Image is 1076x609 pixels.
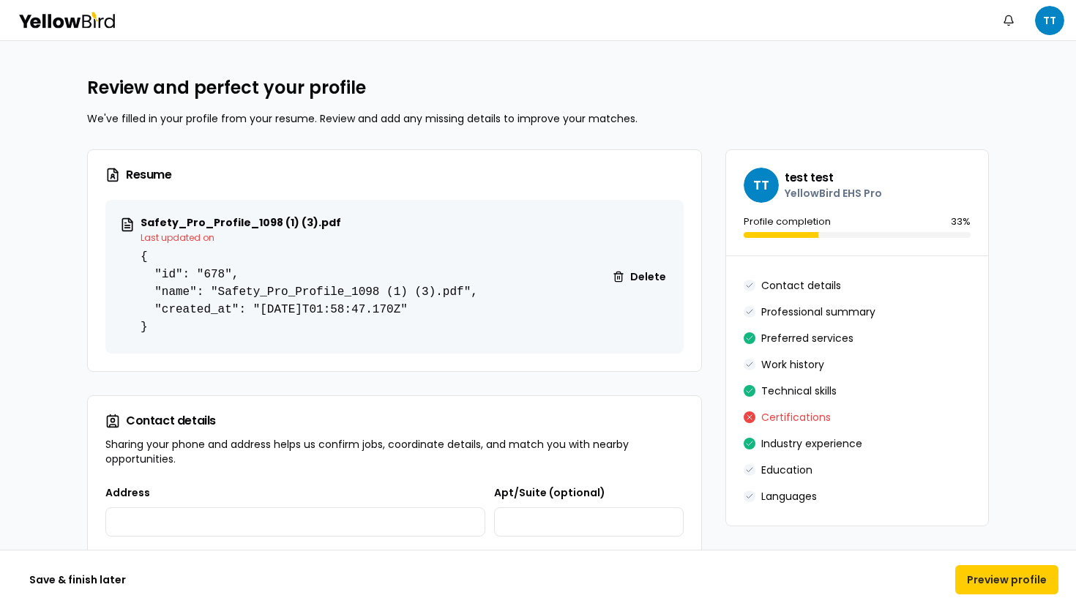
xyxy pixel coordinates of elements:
[126,415,216,427] div: Contact details
[761,300,875,324] button: Professional summary
[105,485,150,500] label: Address
[1035,6,1064,35] span: TT
[761,458,812,482] button: Education
[141,232,478,244] p: Last updated on
[18,565,138,594] button: Save & finish later
[761,353,824,376] button: Work history
[761,326,853,350] button: Preferred services
[105,168,684,182] h3: Resume
[744,214,831,229] p: Profile completion
[87,76,989,100] h2: Review and perfect your profile
[785,170,882,186] h3: test test
[630,269,666,284] span: Delete
[744,168,779,203] span: TT
[105,437,684,466] p: Sharing your phone and address helps us confirm jobs, coordinate details, and match you with near...
[494,485,605,500] label: Apt/Suite (optional)
[141,248,478,336] pre: { "id": "678", "name": "Safety_Pro_Profile_1098 (1) (3).pdf", "created_at": "[DATE]T01:58:47.170Z" }
[785,186,882,201] p: YellowBird EHS Pro
[601,262,678,291] button: Delete
[955,565,1058,594] button: Preview profile
[87,111,989,126] p: We've filled in your profile from your resume. Review and add any missing details to improve your...
[761,432,862,455] button: Industry experience
[761,274,841,297] button: Contact details
[761,379,837,403] button: Technical skills
[141,217,478,228] p: Safety_Pro_Profile_1098 (1) (3).pdf
[761,485,817,508] button: Languages
[951,214,971,229] p: 33 %
[761,406,831,429] button: Certifications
